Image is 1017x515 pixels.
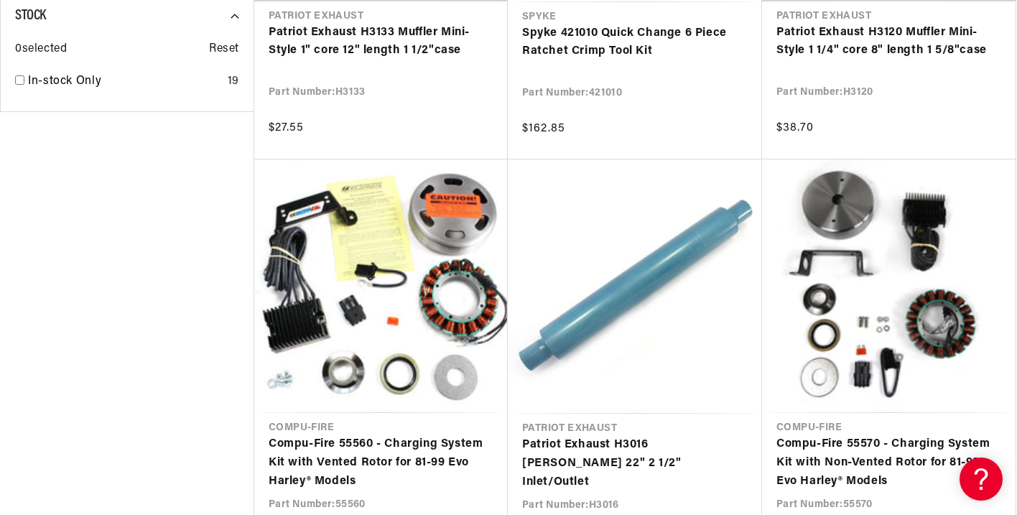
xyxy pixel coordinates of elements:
[269,24,493,60] a: Patriot Exhaust H3133 Muffler Mini-Style 1" core 12" length 1 1/2"case
[776,24,1001,60] a: Patriot Exhaust H3120 Muffler Mini-Style 1 1/4" core 8" length 1 5/8"case
[776,435,1001,491] a: Compu-Fire 55570 - Charging System Kit with Non-Vented Rotor for 81-99 Evo Harley® Models
[209,40,239,59] span: Reset
[228,73,239,91] div: 19
[15,9,46,23] span: Stock
[269,435,493,491] a: Compu-Fire 55560 - Charging System Kit with Vented Rotor for 81-99 Evo Harley® Models
[522,24,748,61] a: Spyke 421010 Quick Change 6 Piece Ratchet Crimp Tool Kit
[522,436,748,491] a: Patriot Exhaust H3016 [PERSON_NAME] 22" 2 1/2" Inlet/Outlet
[28,73,222,91] a: In-stock Only
[15,40,67,59] span: 0 selected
